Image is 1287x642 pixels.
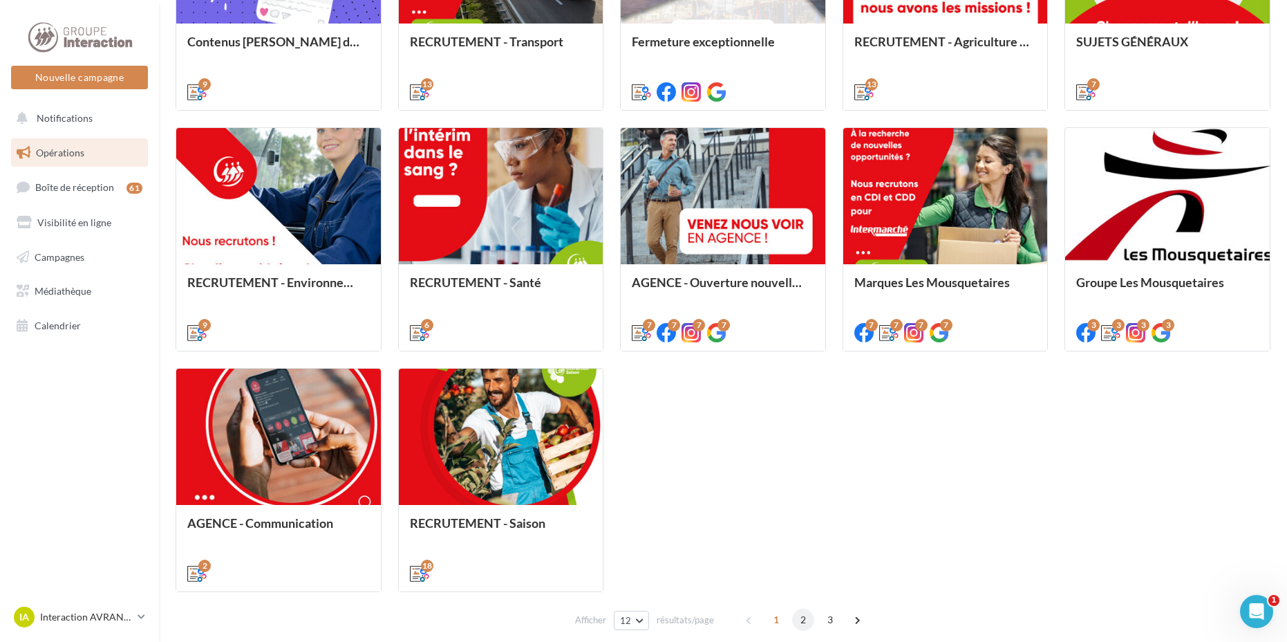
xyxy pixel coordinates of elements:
[632,35,814,62] div: Fermeture exceptionnelle
[37,217,111,228] span: Visibilité en ligne
[620,615,632,626] span: 12
[35,250,84,262] span: Campagnes
[8,208,151,237] a: Visibilité en ligne
[643,319,655,331] div: 7
[126,183,142,194] div: 61
[854,275,1037,303] div: Marques Les Mousquetaires
[410,35,592,62] div: RECRUTEMENT - Transport
[421,78,433,91] div: 13
[37,112,93,124] span: Notifications
[421,560,433,572] div: 18
[11,604,148,630] a: IA Interaction AVRANCHES
[1076,35,1259,62] div: SUJETS GÉNÉRAUX
[1112,319,1125,331] div: 3
[8,104,145,133] button: Notifications
[8,138,151,167] a: Opérations
[915,319,928,331] div: 7
[198,78,211,91] div: 9
[668,319,680,331] div: 7
[1268,595,1279,606] span: 1
[35,320,81,331] span: Calendrier
[187,275,370,303] div: RECRUTEMENT - Environnement
[8,243,151,272] a: Campagnes
[410,275,592,303] div: RECRUTEMENT - Santé
[632,275,814,303] div: AGENCE - Ouverture nouvelle agence
[854,35,1037,62] div: RECRUTEMENT - Agriculture / Espaces verts
[693,319,705,331] div: 7
[410,516,592,544] div: RECRUTEMENT - Saison
[19,610,29,624] span: IA
[1087,319,1100,331] div: 3
[421,319,433,331] div: 6
[8,172,151,202] a: Boîte de réception61
[35,181,114,193] span: Boîte de réception
[187,35,370,62] div: Contenus [PERSON_NAME] dans un esprit estival
[1240,595,1273,628] iframe: Intercom live chat
[792,609,814,631] span: 2
[8,311,151,340] a: Calendrier
[575,614,606,627] span: Afficher
[36,147,84,158] span: Opérations
[890,319,903,331] div: 7
[940,319,952,331] div: 7
[1087,78,1100,91] div: 7
[657,614,714,627] span: résultats/page
[1076,275,1259,303] div: Groupe Les Mousquetaires
[8,277,151,306] a: Médiathèque
[187,516,370,544] div: AGENCE - Communication
[198,319,211,331] div: 9
[40,610,132,624] p: Interaction AVRANCHES
[35,285,91,297] span: Médiathèque
[11,66,148,89] button: Nouvelle campagne
[865,78,878,91] div: 13
[765,609,787,631] span: 1
[198,560,211,572] div: 2
[614,611,649,630] button: 12
[865,319,878,331] div: 7
[717,319,730,331] div: 7
[1137,319,1149,331] div: 3
[1162,319,1174,331] div: 3
[819,609,841,631] span: 3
